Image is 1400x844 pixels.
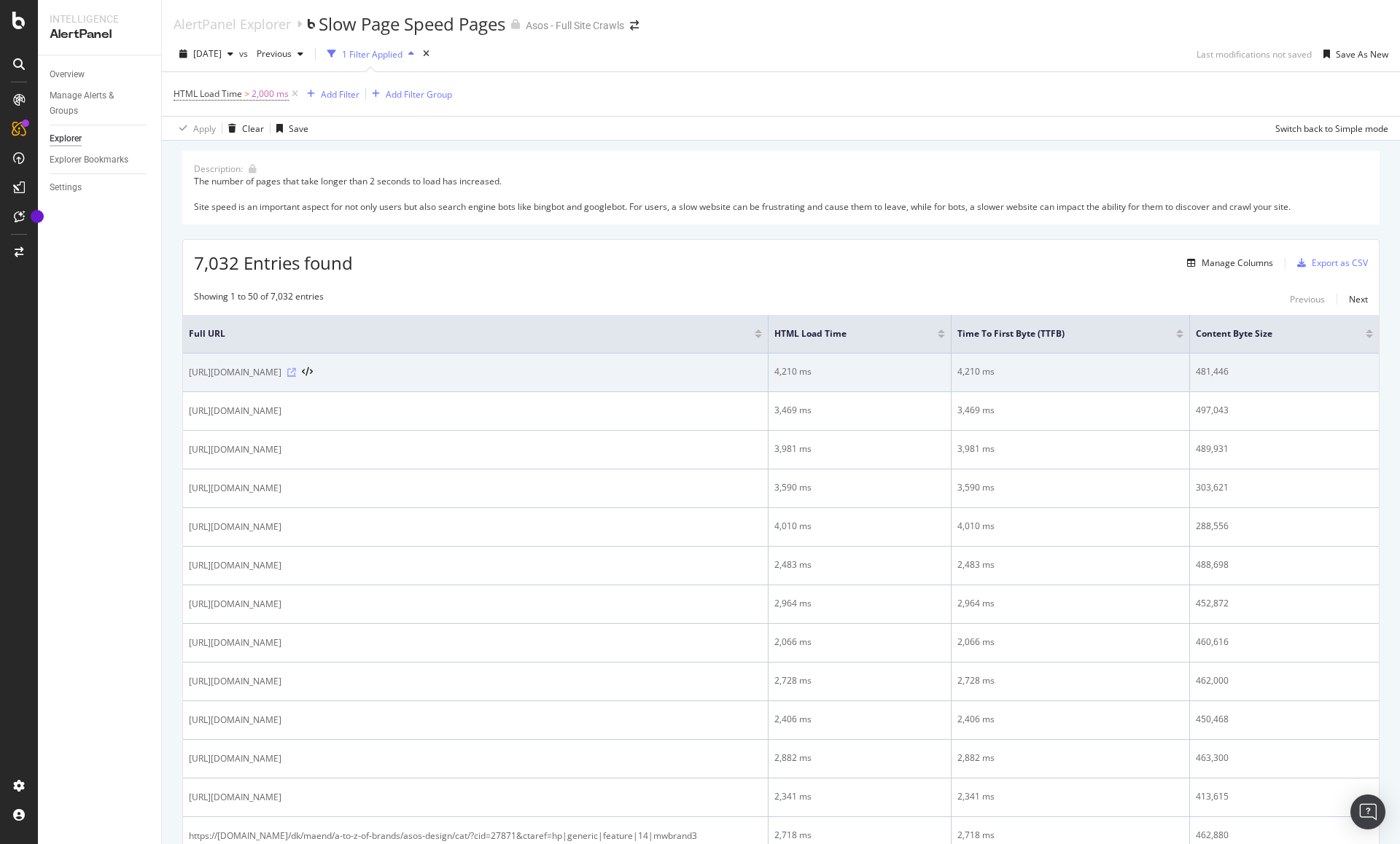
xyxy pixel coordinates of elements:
[189,636,281,650] span: [URL][DOMAIN_NAME]
[1312,257,1368,269] div: Export as CSV
[50,67,85,82] div: Overview
[50,152,151,168] a: Explorer Bookmarks
[189,365,281,380] span: [URL][DOMAIN_NAME]
[774,790,945,803] div: 2,341 ms
[957,365,1184,378] div: 4,210 ms
[321,88,359,101] div: Add Filter
[630,20,639,31] div: arrow-right-arrow-left
[301,85,359,103] button: Add Filter
[774,442,945,456] div: 3,981 ms
[1290,290,1325,308] button: Previous
[1349,293,1368,305] div: Next
[251,42,309,66] button: Previous
[193,47,222,60] span: 2025 Sep. 2nd
[774,713,945,726] div: 2,406 ms
[189,751,281,766] span: [URL][DOMAIN_NAME]
[1196,365,1373,378] div: 481,446
[957,829,1184,842] div: 2,718 ms
[222,117,264,140] button: Clear
[174,42,239,66] button: [DATE]
[526,18,624,33] div: Asos - Full Site Crawls
[50,131,151,146] a: Explorer
[194,175,1368,212] div: The number of pages that take longer than 2 seconds to load has increased. Site speed is an impor...
[774,597,945,610] div: 2,964 ms
[189,404,281,418] span: [URL][DOMAIN_NAME]
[189,713,281,727] span: [URL][DOMAIN_NAME]
[194,251,353,275] span: 7,032 Entries found
[174,87,242,100] span: HTML Load Time
[1196,751,1373,765] div: 463,300
[1196,442,1373,456] div: 489,931
[774,829,945,842] div: 2,718 ms
[957,713,1184,726] div: 2,406 ms
[189,558,281,573] span: [URL][DOMAIN_NAME]
[1196,481,1373,494] div: 303,621
[957,442,1184,456] div: 3,981 ms
[194,163,243,175] div: Description:
[1202,257,1273,269] div: Manage Columns
[50,180,82,195] div: Settings
[386,88,452,101] div: Add Filter Group
[50,88,137,119] div: Manage Alerts & Groups
[1196,520,1373,533] div: 288,556
[1291,251,1368,275] button: Export as CSV
[50,152,128,168] div: Explorer Bookmarks
[774,674,945,687] div: 2,728 ms
[957,520,1184,533] div: 4,010 ms
[289,122,308,135] div: Save
[957,597,1184,610] div: 2,964 ms
[1290,293,1325,305] div: Previous
[239,47,251,60] span: vs
[189,442,281,457] span: [URL][DOMAIN_NAME]
[1336,48,1388,60] div: Save As New
[193,122,216,135] div: Apply
[251,47,292,60] span: Previous
[1196,713,1373,726] div: 450,468
[189,829,697,843] span: https://[DOMAIN_NAME]/dk/maend/a-to-z-of-brands/asos-design/cat/?cid=27871&ctaref=hp|generic|feat...
[1196,790,1373,803] div: 413,615
[366,85,452,103] button: Add Filter Group
[189,327,733,340] span: Full URL
[322,42,420,66] button: 1 Filter Applied
[174,16,291,32] a: AlertPanel Explorer
[774,327,916,340] span: HTML Load Time
[774,404,945,417] div: 3,469 ms
[1196,558,1373,571] div: 488,698
[287,368,296,377] a: Visit Online Page
[957,404,1184,417] div: 3,469 ms
[50,67,151,82] a: Overview
[774,520,945,533] div: 4,010 ms
[194,290,324,308] div: Showing 1 to 50 of 7,032 entries
[189,674,281,689] span: [URL][DOMAIN_NAME]
[957,481,1184,494] div: 3,590 ms
[1197,48,1312,60] div: Last modifications not saved
[1350,794,1385,829] div: Open Intercom Messenger
[774,481,945,494] div: 3,590 ms
[319,12,505,36] div: Slow Page Speed Pages
[31,210,44,223] div: Tooltip anchor
[957,327,1155,340] span: Time To First Byte (TTFB)
[1181,254,1273,272] button: Manage Columns
[420,47,432,61] div: times
[957,558,1184,571] div: 2,483 ms
[174,117,216,140] button: Apply
[189,790,281,805] span: [URL][DOMAIN_NAME]
[1196,829,1373,842] div: 462,880
[302,367,313,378] button: View HTML Source
[342,48,402,60] div: 1 Filter Applied
[774,365,945,378] div: 4,210 ms
[1196,404,1373,417] div: 497,043
[774,751,945,765] div: 2,882 ms
[1196,636,1373,649] div: 460,616
[50,12,149,26] div: Intelligence
[1196,674,1373,687] div: 462,000
[1196,597,1373,610] div: 452,872
[1349,290,1368,308] button: Next
[244,87,249,100] span: >
[774,636,945,649] div: 2,066 ms
[252,84,289,104] span: 2,000 ms
[271,117,308,140] button: Save
[957,674,1184,687] div: 2,728 ms
[189,520,281,534] span: [URL][DOMAIN_NAME]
